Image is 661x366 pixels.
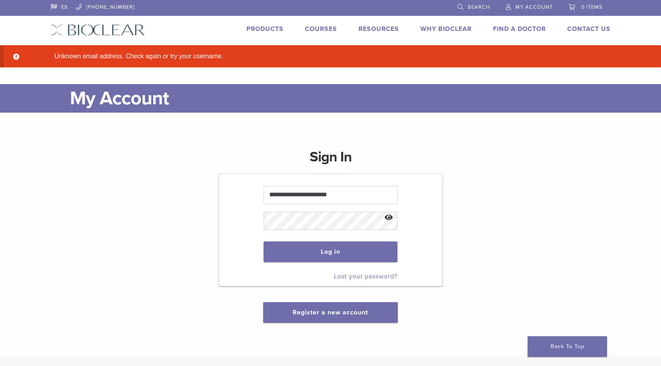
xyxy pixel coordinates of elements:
a: Products [247,25,283,33]
li: Unknown email address. Check again or try your username. [51,52,623,61]
a: Back To Top [528,336,607,357]
a: Courses [305,25,337,33]
h1: Sign In [310,148,352,173]
h1: My Account [70,84,611,113]
a: Resources [358,25,399,33]
a: Contact Us [567,25,611,33]
button: Log in [264,241,397,262]
img: Bioclear [51,24,145,36]
button: Show password [380,208,397,228]
a: Find A Doctor [493,25,546,33]
span: 0 items [581,4,603,10]
a: Register a new account [293,309,368,316]
span: Search [468,4,490,10]
a: Lost your password? [334,272,397,280]
button: Register a new account [263,302,397,323]
span: My Account [515,4,553,10]
a: Why Bioclear [420,25,472,33]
